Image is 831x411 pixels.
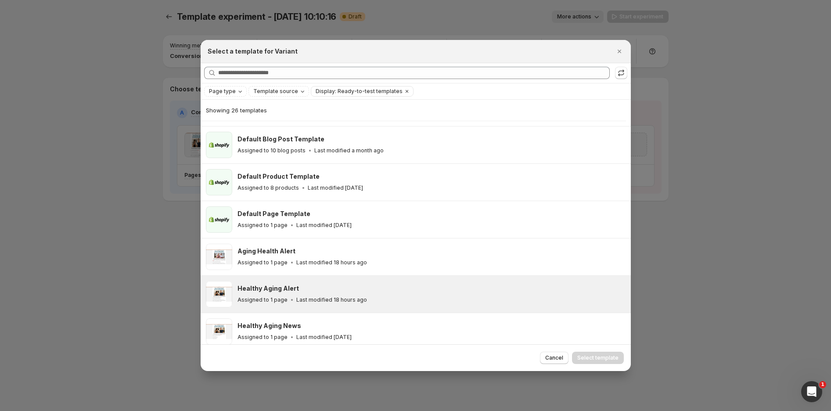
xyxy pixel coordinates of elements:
h3: Default Product Template [237,172,320,181]
button: Template source [249,87,309,96]
p: Last modified [DATE] [296,334,352,341]
span: Display: Ready-to-test templates [316,88,403,95]
span: Showing 26 templates [206,107,267,114]
button: Clear [403,87,411,96]
img: Default Page Template [206,206,232,233]
p: Assigned to 10 blog posts [237,147,306,154]
p: Last modified 18 hours ago [296,296,367,303]
h3: Healthy Aging News [237,321,301,330]
p: Assigned to 1 page [237,334,288,341]
h3: Default Blog Post Template [237,135,324,144]
iframe: Intercom live chat [801,381,822,402]
span: 1 [819,381,826,388]
img: Default Product Template [206,169,232,195]
p: Last modified [DATE] [308,184,363,191]
span: Cancel [545,354,563,361]
h2: Select a template for Variant [208,47,298,56]
p: Last modified [DATE] [296,222,352,229]
h3: Aging Health Alert [237,247,295,256]
p: Assigned to 1 page [237,259,288,266]
button: Close [613,45,626,58]
span: Page type [209,88,236,95]
p: Last modified a month ago [314,147,384,154]
button: Cancel [540,352,568,364]
p: Assigned to 1 page [237,222,288,229]
img: Default Blog Post Template [206,132,232,158]
p: Last modified 18 hours ago [296,259,367,266]
button: Display: Ready-to-test templates [311,87,403,96]
button: Page type [205,87,246,96]
span: Template source [253,88,298,95]
h3: Default Page Template [237,209,310,218]
h3: Healthy Aging Alert [237,284,299,293]
p: Assigned to 8 products [237,184,299,191]
p: Assigned to 1 page [237,296,288,303]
